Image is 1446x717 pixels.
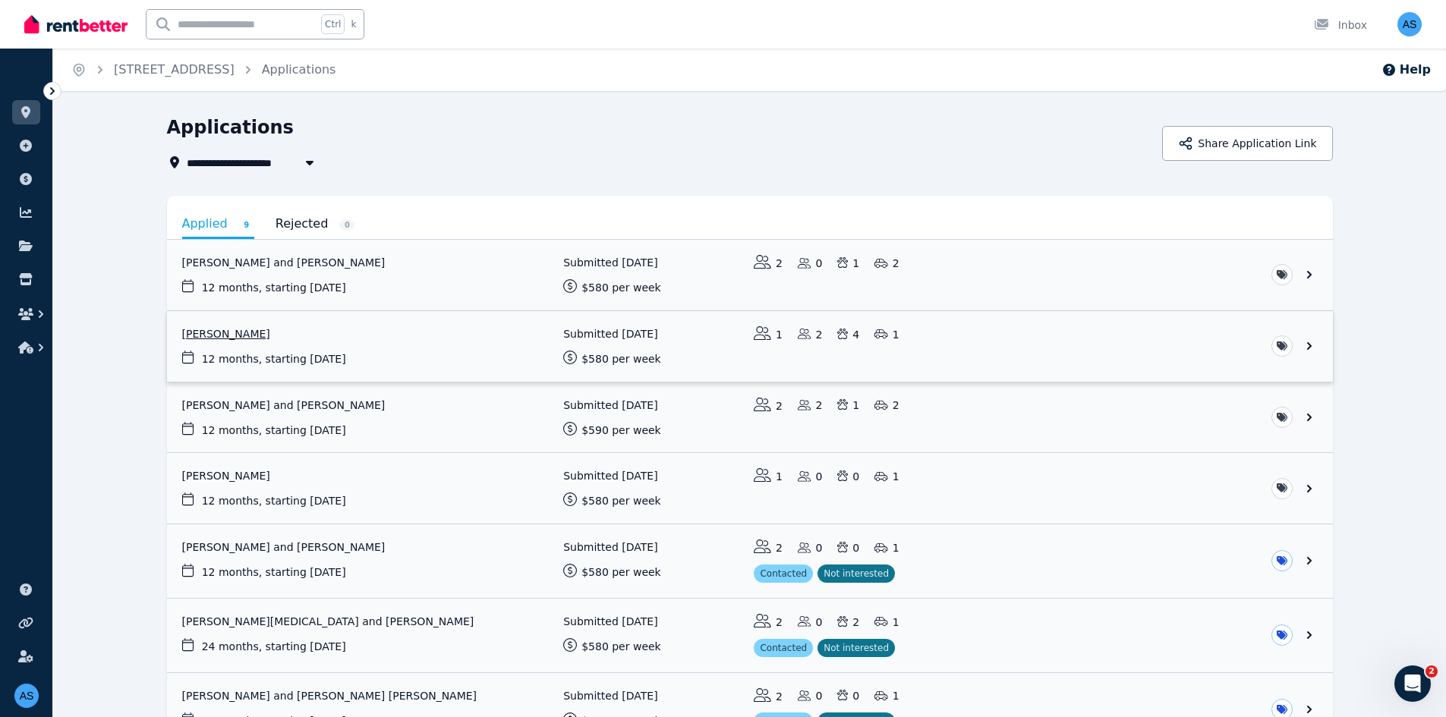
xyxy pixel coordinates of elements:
[239,219,254,231] span: 9
[167,524,1333,598] a: View application: Orana Young and Alexandra Garth
[262,62,336,77] a: Applications
[167,240,1333,310] a: View application: Ella Liberale and Reid Hill
[167,599,1333,672] a: View application: Annalyse Whitehead and Ethan Fletcher
[14,684,39,708] img: Aaron Showell
[351,18,356,30] span: k
[1162,126,1332,161] button: Share Application Link
[167,311,1333,382] a: View application: Leanne Heanes
[321,14,345,34] span: Ctrl
[167,382,1333,453] a: View application: Nathan Moran and Megan James
[167,453,1333,524] a: View application: Edward Simmons
[167,115,294,140] h1: Applications
[182,211,254,239] a: Applied
[276,211,355,237] a: Rejected
[1397,12,1422,36] img: Aaron Showell
[1426,665,1438,678] span: 2
[24,13,128,36] img: RentBetter
[1381,61,1431,79] button: Help
[53,49,354,91] nav: Breadcrumb
[1394,665,1431,702] iframe: Intercom live chat
[114,62,235,77] a: [STREET_ADDRESS]
[339,219,354,231] span: 0
[1314,17,1367,33] div: Inbox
